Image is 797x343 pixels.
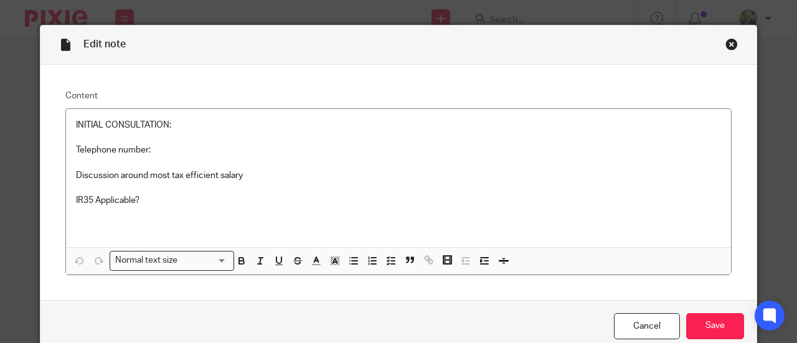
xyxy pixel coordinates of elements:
a: Cancel [614,313,680,340]
p: INITIAL CONSULTATION: [76,119,721,131]
p: Discussion around most tax efficient salary [76,169,721,182]
span: Edit note [83,39,126,49]
input: Save [686,313,744,340]
div: Close this dialog window [725,38,738,50]
label: Content [65,90,732,102]
p: IR35 Applicable? [76,194,721,207]
p: Telephone number: [76,144,721,156]
input: Search for option [182,254,227,267]
span: Normal text size [113,254,181,267]
div: Search for option [110,251,234,270]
